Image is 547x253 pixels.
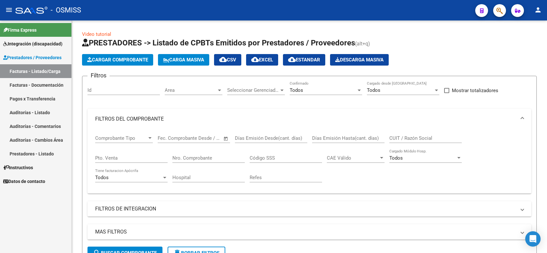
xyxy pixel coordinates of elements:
span: Comprobante Tipo [95,135,147,141]
span: Datos de contacto [3,178,45,185]
mat-icon: cloud_download [251,56,259,63]
span: Area [165,87,217,93]
span: (alt+q) [355,41,370,47]
mat-panel-title: FILTROS DE INTEGRACION [95,205,516,212]
span: Integración (discapacidad) [3,40,62,47]
div: FILTROS DEL COMPROBANTE [87,129,531,194]
span: - OSMISS [51,3,81,17]
span: Descarga Masiva [335,57,384,63]
mat-icon: cloud_download [219,56,227,63]
input: Start date [158,135,178,141]
mat-panel-title: MAS FILTROS [95,228,516,235]
mat-icon: cloud_download [288,56,296,63]
mat-expansion-panel-header: MAS FILTROS [87,224,531,240]
span: EXCEL [251,57,273,63]
button: Descarga Masiva [330,54,389,66]
button: Carga Masiva [158,54,209,66]
div: Open Intercom Messenger [525,231,541,247]
span: Instructivos [3,164,33,171]
span: Cargar Comprobante [87,57,148,63]
span: Todos [367,87,380,93]
span: Todos [290,87,303,93]
a: Video tutorial [82,31,111,37]
button: Cargar Comprobante [82,54,153,66]
button: Open calendar [222,135,230,142]
mat-icon: person [534,6,542,14]
span: Todos [95,175,109,180]
mat-panel-title: FILTROS DEL COMPROBANTE [95,115,516,123]
button: CSV [214,54,241,66]
h3: Filtros [87,71,110,80]
mat-expansion-panel-header: FILTROS DEL COMPROBANTE [87,109,531,129]
button: Estandar [283,54,325,66]
span: Estandar [288,57,320,63]
span: Carga Masiva [163,57,204,63]
span: Prestadores / Proveedores [3,54,62,61]
span: Firma Express [3,27,37,34]
button: EXCEL [246,54,278,66]
input: End date [184,135,215,141]
mat-icon: menu [5,6,13,14]
span: Todos [389,155,403,161]
span: CAE Válido [327,155,379,161]
span: Seleccionar Gerenciador [227,87,279,93]
app-download-masive: Descarga masiva de comprobantes (adjuntos) [330,54,389,66]
span: Mostrar totalizadores [452,87,498,94]
mat-expansion-panel-header: FILTROS DE INTEGRACION [87,201,531,217]
span: PRESTADORES -> Listado de CPBTs Emitidos por Prestadores / Proveedores [82,38,355,47]
span: CSV [219,57,236,63]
